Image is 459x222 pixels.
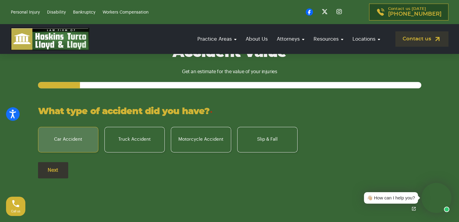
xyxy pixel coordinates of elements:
[11,28,89,50] img: logo
[104,127,165,152] label: Truck Accident
[237,127,298,152] label: Slip & Fall
[388,11,441,17] span: [PHONE_NUMBER]
[11,210,21,213] span: Call us
[194,30,240,48] a: Practice Areas
[274,30,308,48] a: Attorneys
[369,4,448,20] a: Contact us [DATE][PHONE_NUMBER]
[395,31,448,47] a: Contact us
[38,105,212,118] legend: What type of accident did you have?
[38,127,98,152] label: Car Accident
[171,127,231,152] label: Motorcycle Accident
[38,162,68,178] input: Next
[47,10,66,14] a: Disability
[407,202,420,215] a: Open chat
[243,30,271,48] a: About Us
[11,10,40,14] a: Personal Injury
[311,30,346,48] a: Resources
[388,7,441,17] p: Contact us [DATE]
[349,30,383,48] a: Locations
[367,195,415,202] div: 👋🏼 How can I help you?
[38,67,421,76] p: Get an estimate for the value of your injuries
[73,10,95,14] a: Bankruptcy
[103,10,148,14] a: Workers Compensation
